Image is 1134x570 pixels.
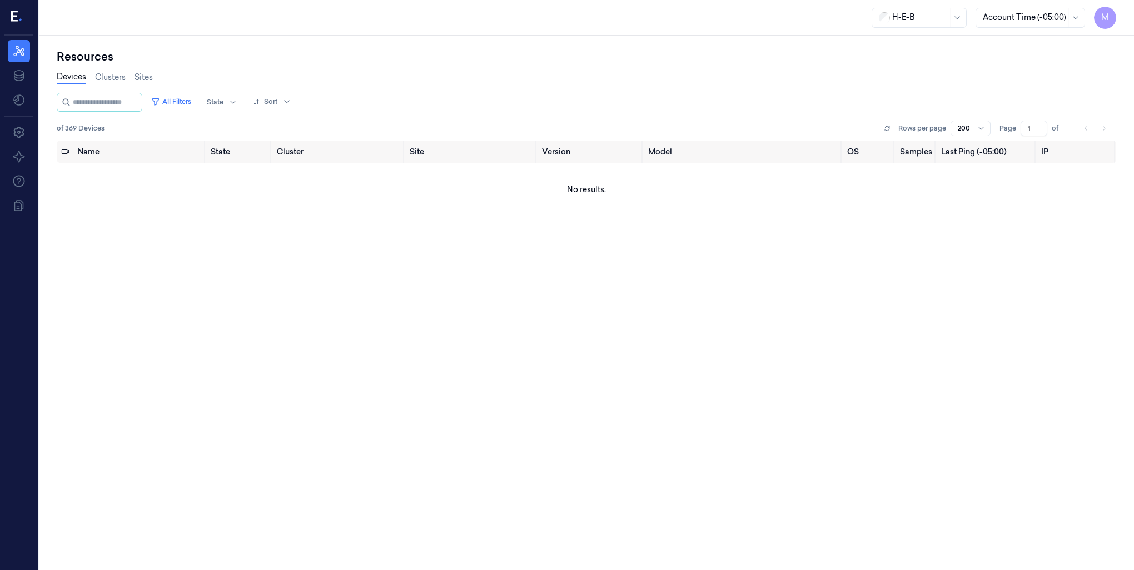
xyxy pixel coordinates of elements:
th: Cluster [272,141,405,163]
th: Last Ping (-05:00) [937,141,1037,163]
span: of 369 Devices [57,123,105,133]
button: All Filters [147,93,196,111]
button: M [1094,7,1116,29]
th: Name [73,141,206,163]
th: Model [644,141,842,163]
p: Rows per page [898,123,946,133]
nav: pagination [1078,121,1112,136]
a: Devices [57,71,86,84]
th: OS [843,141,896,163]
a: Clusters [95,72,126,83]
span: Page [999,123,1016,133]
span: of [1052,123,1070,133]
td: No results. [57,163,1116,216]
th: IP [1037,141,1116,163]
th: State [206,141,273,163]
th: Version [538,141,644,163]
th: Site [405,141,538,163]
th: Samples [896,141,937,163]
a: Sites [135,72,153,83]
div: Resources [57,49,1116,64]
